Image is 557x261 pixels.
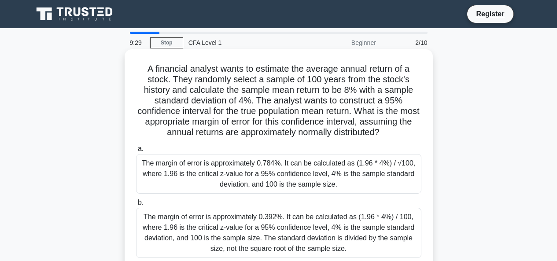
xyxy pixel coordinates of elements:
div: The margin of error is approximately 0.784%. It can be calculated as (1.96 * 4%) / √100, where 1.... [136,154,421,194]
div: The margin of error is approximately 0.392%. It can be calculated as (1.96 * 4%) / 100, where 1.9... [136,208,421,258]
div: 9:29 [125,34,150,51]
a: Register [471,8,509,19]
h5: A financial analyst wants to estimate the average annual return of a stock. They randomly select ... [135,63,422,138]
div: Beginner [304,34,381,51]
div: 2/10 [381,34,433,51]
span: b. [138,199,144,206]
a: Stop [150,37,183,48]
div: CFA Level 1 [183,34,304,51]
span: a. [138,145,144,152]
